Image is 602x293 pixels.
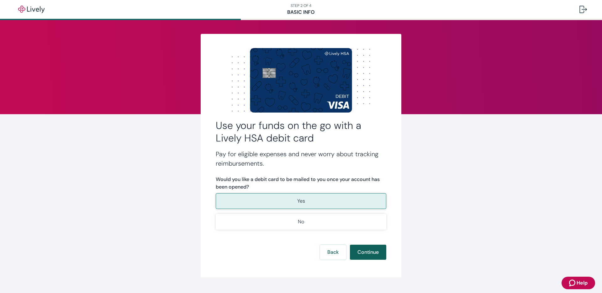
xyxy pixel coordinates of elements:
[216,49,386,112] img: Dot background
[216,193,386,209] button: Yes
[574,2,592,17] button: Log out
[216,149,386,168] h4: Pay for eligible expenses and never worry about tracking reimbursements.
[350,245,386,260] button: Continue
[216,176,386,191] label: Would you like a debit card to be mailed to you once your account has been opened?
[14,6,49,13] img: Lively
[216,214,386,230] button: No
[320,245,346,260] button: Back
[250,48,352,112] img: Debit card
[298,218,304,226] p: No
[216,119,386,144] h2: Use your funds on the go with a Lively HSA debit card
[562,277,595,289] button: Zendesk support iconHelp
[297,197,305,205] p: Yes
[577,279,588,287] span: Help
[569,279,577,287] svg: Zendesk support icon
